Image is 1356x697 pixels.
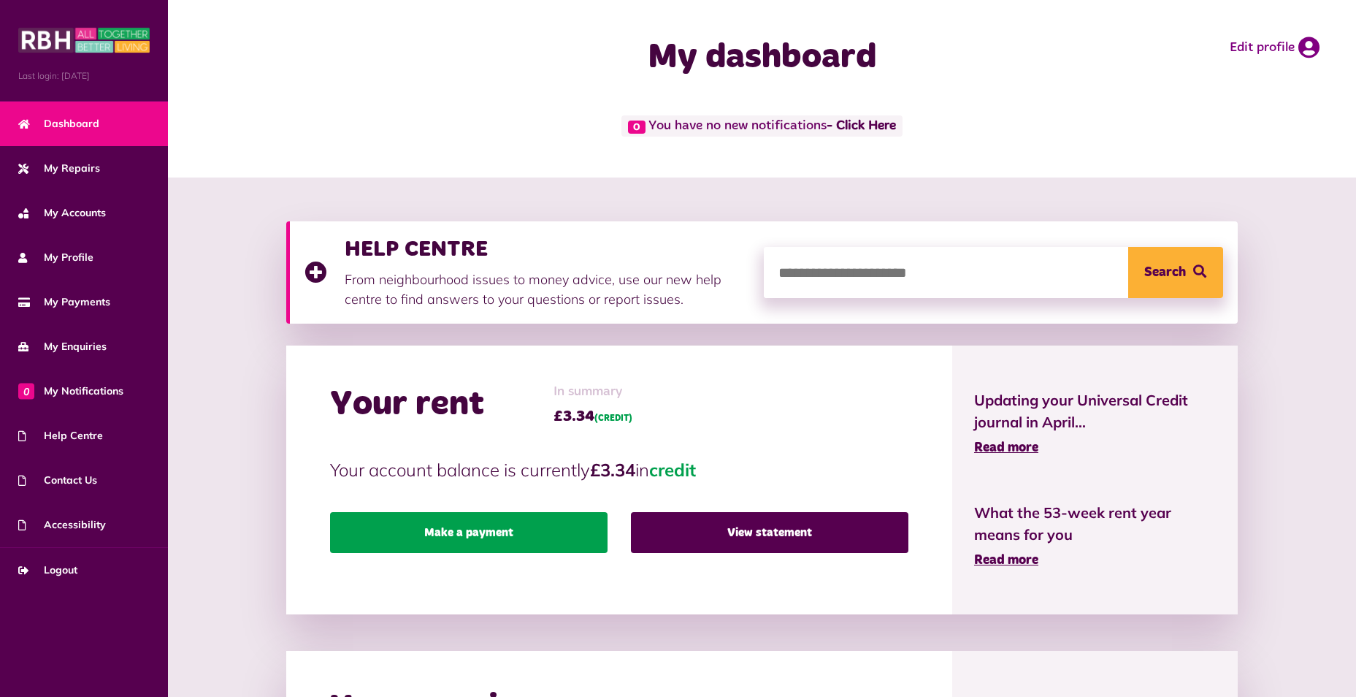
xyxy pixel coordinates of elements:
span: What the 53-week rent year means for you [974,502,1216,546]
span: Read more [974,441,1038,454]
span: Updating your Universal Credit journal in April... [974,389,1216,433]
a: What the 53-week rent year means for you Read more [974,502,1216,571]
img: MyRBH [18,26,150,55]
a: View statement [631,512,908,553]
span: 0 [18,383,34,399]
a: Make a payment [330,512,608,553]
strong: £3.34 [590,459,635,481]
span: My Notifications [18,384,123,399]
span: You have no new notifications [621,115,903,137]
span: 0 [628,121,646,134]
span: Search [1144,247,1186,298]
span: credit [649,459,696,481]
span: My Repairs [18,161,100,176]
span: My Accounts [18,205,106,221]
span: Logout [18,563,77,578]
span: Read more [974,554,1038,567]
span: Accessibility [18,517,106,533]
span: My Enquiries [18,339,107,354]
span: (CREDIT) [594,414,632,423]
span: £3.34 [553,405,632,427]
h2: Your rent [330,384,484,426]
span: My Profile [18,250,93,265]
span: Help Centre [18,428,103,443]
h1: My dashboard [480,37,1045,79]
h3: HELP CENTRE [345,236,749,262]
p: From neighbourhood issues to money advice, use our new help centre to find answers to your questi... [345,270,749,309]
span: In summary [553,382,632,402]
span: Contact Us [18,473,97,488]
button: Search [1128,247,1223,298]
a: - Click Here [827,120,896,133]
a: Edit profile [1230,37,1319,58]
span: My Payments [18,294,110,310]
a: Updating your Universal Credit journal in April... Read more [974,389,1216,458]
span: Dashboard [18,116,99,132]
span: Last login: [DATE] [18,69,150,83]
p: Your account balance is currently in [330,457,908,483]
